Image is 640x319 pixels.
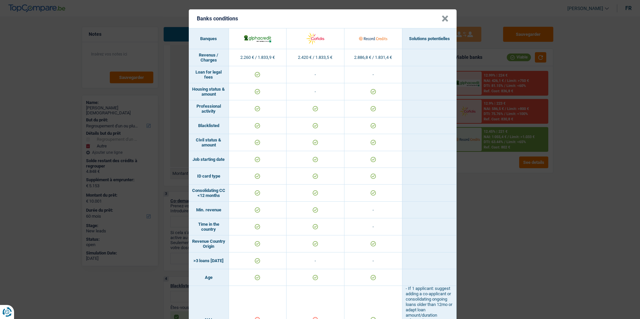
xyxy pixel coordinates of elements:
[189,83,229,100] td: Housing status & amount
[189,235,229,252] td: Revenue Country Origin
[229,49,287,66] td: 2.260 € / 1.833,9 €
[189,218,229,235] td: Time in the country
[189,151,229,168] td: Job starting date
[344,252,402,269] td: -
[197,15,238,22] h5: Banks conditions
[359,31,387,46] img: Record Credits
[344,49,402,66] td: 2.886,8 € / 1.831,4 €
[287,49,344,66] td: 2.420 € / 1.833,5 €
[344,218,402,235] td: -
[287,83,344,100] td: -
[189,100,229,117] td: Professional activity
[243,34,272,43] img: AlphaCredit
[189,49,229,66] td: Revenus / Charges
[344,66,402,83] td: -
[189,28,229,49] th: Banques
[189,66,229,83] td: Loan for legal fees
[402,28,457,49] th: Solutions potentielles
[189,185,229,202] td: Consolidating CC <12 months
[189,134,229,151] td: Civil status & amount
[287,66,344,83] td: -
[189,202,229,218] td: Min. revenue
[442,15,449,22] button: Close
[301,31,329,46] img: Cofidis
[189,117,229,134] td: Blacklisted
[344,202,402,218] td: -
[287,252,344,269] td: -
[189,269,229,286] td: Age
[189,168,229,185] td: ID card type
[189,252,229,269] td: >3 loans [DATE]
